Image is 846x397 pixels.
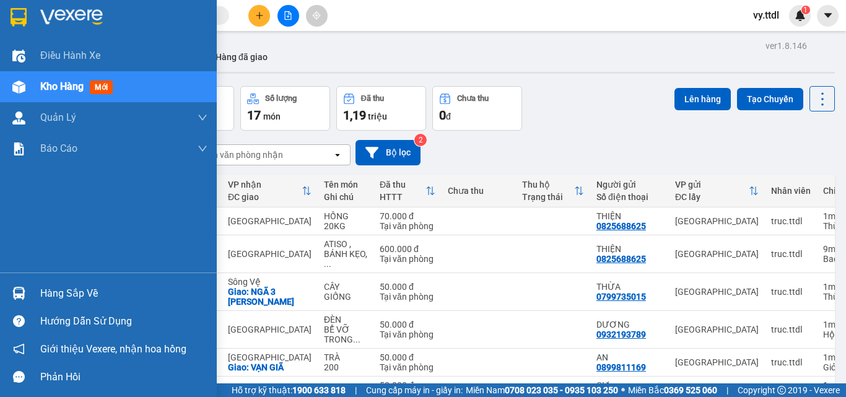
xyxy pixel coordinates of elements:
[40,141,77,156] span: Báo cáo
[414,134,427,146] sup: 2
[355,383,357,397] span: |
[40,284,207,303] div: Hàng sắp về
[596,221,646,231] div: 0825688625
[40,341,186,357] span: Giới thiệu Vexere, nhận hoa hồng
[380,254,435,264] div: Tại văn phòng
[771,186,811,196] div: Nhân viên
[232,383,346,397] span: Hỗ trợ kỹ thuật:
[446,111,451,121] span: đ
[284,11,292,20] span: file-add
[726,383,728,397] span: |
[765,39,807,53] div: ver 1.8.146
[324,239,367,269] div: ATISO , BÁNH KẸO, HỒNG 20KG/T
[198,144,207,154] span: down
[771,357,811,367] div: truc.ttdl
[822,10,834,21] span: caret-down
[263,111,281,121] span: món
[206,42,277,72] button: Hàng đã giao
[803,6,808,14] span: 1
[228,352,312,362] div: [GEOGRAPHIC_DATA]
[516,175,590,207] th: Toggle SortBy
[355,140,421,165] button: Bộ lọc
[198,113,207,123] span: down
[13,343,25,355] span: notification
[380,282,435,292] div: 50.000 đ
[596,380,663,390] div: CƯ
[13,315,25,327] span: question-circle
[380,180,425,190] div: Đã thu
[247,108,261,123] span: 17
[222,175,318,207] th: Toggle SortBy
[336,86,426,131] button: Đã thu1,19 triệu
[40,312,207,331] div: Hướng dẫn sử dụng
[228,287,312,307] div: Giao: NGÃ 3 THANH LONG
[361,94,384,103] div: Đã thu
[380,380,435,390] div: 50.000 đ
[675,180,749,190] div: VP gửi
[817,5,839,27] button: caret-down
[664,385,717,395] strong: 0369 525 060
[596,282,663,292] div: THỪA
[12,81,25,94] img: warehouse-icon
[771,249,811,259] div: truc.ttdl
[801,6,810,14] sup: 1
[277,5,299,27] button: file-add
[343,108,366,123] span: 1,19
[228,277,312,287] div: Sông Vệ
[12,287,25,300] img: warehouse-icon
[265,94,297,103] div: Số lượng
[324,211,367,231] div: HỒNG 20KG
[368,111,387,121] span: triệu
[333,150,342,160] svg: open
[771,216,811,226] div: truc.ttdl
[12,142,25,155] img: solution-icon
[522,180,574,190] div: Thu hộ
[380,329,435,339] div: Tại văn phòng
[198,149,283,161] div: Chọn văn phòng nhận
[380,244,435,254] div: 600.000 đ
[675,192,749,202] div: ĐC lấy
[795,10,806,21] img: icon-new-feature
[324,180,367,190] div: Tên món
[324,315,367,325] div: ĐÈN
[248,5,270,27] button: plus
[380,362,435,372] div: Tại văn phòng
[324,259,331,269] span: ...
[737,88,803,110] button: Tạo Chuyến
[522,192,574,202] div: Trạng thái
[228,249,312,259] div: [GEOGRAPHIC_DATA]
[373,175,442,207] th: Toggle SortBy
[40,368,207,386] div: Phản hồi
[596,192,663,202] div: Số điện thoại
[228,216,312,226] div: [GEOGRAPHIC_DATA]
[675,325,759,334] div: [GEOGRAPHIC_DATA]
[675,216,759,226] div: [GEOGRAPHIC_DATA]
[312,11,321,20] span: aim
[366,383,463,397] span: Cung cấp máy in - giấy in:
[324,192,367,202] div: Ghi chú
[466,383,618,397] span: Miền Nam
[628,383,717,397] span: Miền Bắc
[596,362,646,372] div: 0899811169
[439,108,446,123] span: 0
[448,186,510,196] div: Chưa thu
[40,81,84,92] span: Kho hàng
[505,385,618,395] strong: 0708 023 035 - 0935 103 250
[380,292,435,302] div: Tại văn phòng
[11,8,27,27] img: logo-vxr
[596,244,663,254] div: THIỆN
[380,221,435,231] div: Tại văn phòng
[771,287,811,297] div: truc.ttdl
[743,7,789,23] span: vy.ttdl
[596,211,663,221] div: THIỆN
[324,282,367,302] div: CÂY GIỐNG
[432,86,522,131] button: Chưa thu0đ
[40,48,100,63] span: Điều hành xe
[40,110,76,125] span: Quản Lý
[13,371,25,383] span: message
[380,352,435,362] div: 50.000 đ
[596,320,663,329] div: DƯƠNG
[771,325,811,334] div: truc.ttdl
[596,329,646,339] div: 0932193789
[324,325,367,344] div: BỂ VỠ TRONG QTVC KHÔNG CHỊU TRÁCH NHIỆM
